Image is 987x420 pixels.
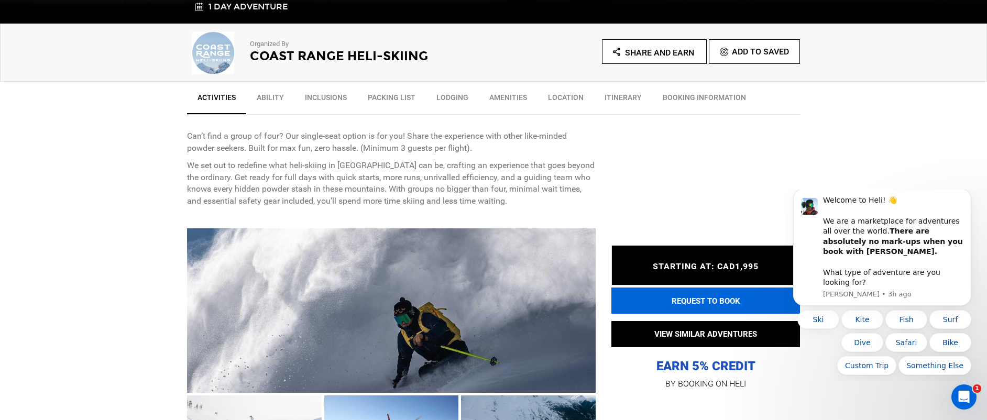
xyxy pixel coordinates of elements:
div: Welcome to Heli! 👋 We are a marketplace for adventures all over the world. What type of adventure... [46,6,186,98]
button: Quick reply: Dive [64,143,106,162]
button: Quick reply: Fish [108,120,150,139]
a: Lodging [426,87,479,113]
button: Quick reply: Bike [152,143,194,162]
button: VIEW SIMILAR ADVENTURES [611,321,800,347]
button: Quick reply: Kite [64,120,106,139]
button: Quick reply: Safari [108,143,150,162]
div: Message content [46,6,186,98]
button: REQUEST TO BOOK [611,288,800,314]
iframe: Intercom notifications message [777,190,987,381]
a: BOOKING INFORMATION [652,87,756,113]
a: Amenities [479,87,538,113]
a: Packing List [357,87,426,113]
p: Organized By [250,39,465,49]
span: Add To Saved [732,47,789,57]
span: 1 Day Adventure [209,1,288,13]
a: Ability [246,87,294,113]
img: d90ef2fb7ce37d1cab2a737bd0f64c5d.png [187,32,239,74]
span: Share and Earn [625,48,694,58]
p: BY BOOKING ON HELI [611,377,800,391]
button: Quick reply: Custom Trip [60,167,119,185]
p: Can’t find a group of four? Our single-seat option is for you! Share the experience with other li... [187,130,596,154]
div: Quick reply options [16,120,194,185]
b: There are absolutely no mark-ups when you book with [PERSON_NAME]. [46,37,185,66]
h2: Coast Range Heli-Skiing [250,49,465,63]
a: Location [538,87,594,113]
a: Itinerary [594,87,652,113]
button: Quick reply: Surf [152,120,194,139]
span: 1 [973,384,981,393]
a: Activities [187,87,246,114]
p: EARN 5% CREDIT [611,253,800,374]
img: Profile image for Carl [24,8,40,25]
p: We set out to redefine what heli-skiing in [GEOGRAPHIC_DATA] can be, crafting an experience that ... [187,160,596,207]
button: Quick reply: Something Else [121,167,194,185]
span: STARTING AT: CAD1,995 [653,262,759,272]
a: Inclusions [294,87,357,113]
button: Quick reply: Ski [20,120,62,139]
p: Message from Carl, sent 3h ago [46,100,186,109]
iframe: Intercom live chat [951,384,977,410]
